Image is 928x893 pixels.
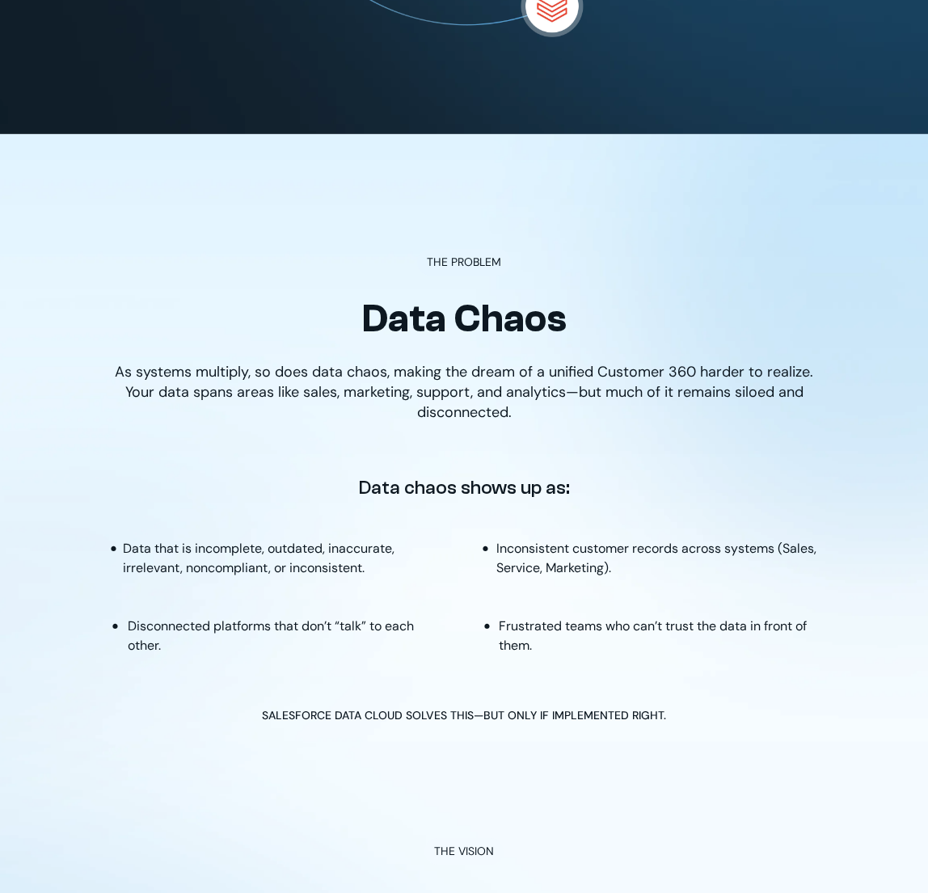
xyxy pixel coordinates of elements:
p: Frustrated teams who can’t trust the data in front of them. [499,617,820,655]
p: Data that is incomplete, outdated, inaccurate, irrelevant, noncompliant, or inconsistent. [123,539,448,578]
p: THE VISION [434,843,494,860]
p: Disconnected platforms that don’t “talk” to each other. [128,617,448,655]
p: SALESFORCE DATA CLOUD SOLVES THIS—BUT ONLY IF IMPLEMENTED RIGHT. [262,707,666,724]
p: As systems multiply, so does data chaos, making the dream of a unified Customer 360 harder to rea... [114,362,814,423]
p: Inconsistent customer records across systems (Sales, Service, Marketing). [496,539,820,578]
p: Data chaos shows up as: [359,475,570,500]
p: THE PROBLEM [427,254,501,271]
h2: Data Chaos [114,296,814,343]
